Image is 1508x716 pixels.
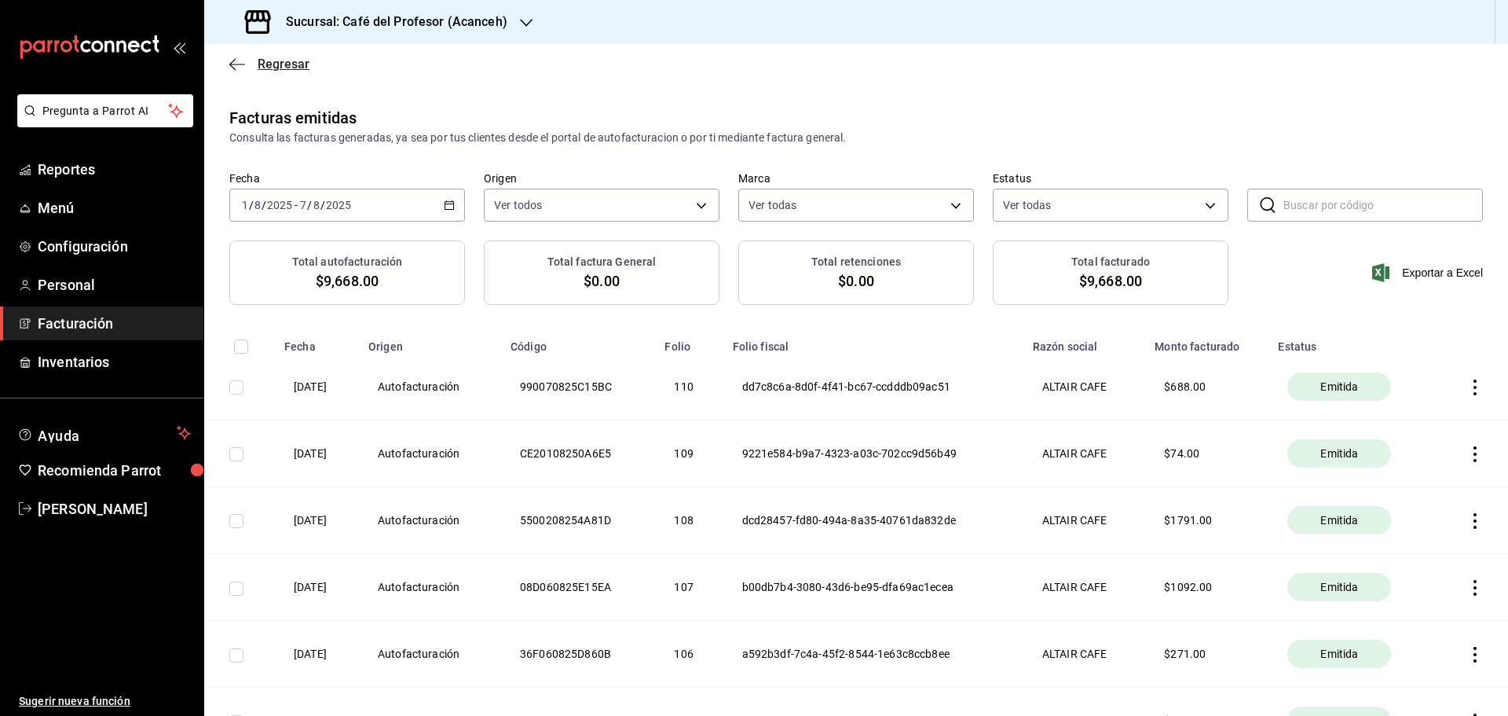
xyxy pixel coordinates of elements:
[42,103,169,119] span: Pregunta a Parrot AI
[501,554,655,621] th: 08D060825E15EA
[292,254,403,270] h3: Total autofacturación
[38,236,191,257] span: Configuración
[723,330,1023,354] th: Folio fiscal
[1071,254,1150,270] h3: Total facturado
[1314,446,1364,461] span: Emitida
[229,106,357,130] div: Facturas emitidas
[1145,420,1268,487] th: $ 74.00
[723,487,1023,554] th: dcd28457-fd80-494a-8a35-40761da832de
[1314,646,1364,662] span: Emitida
[838,270,874,292] span: $0.00
[173,41,185,53] button: open_drawer_menu
[1023,554,1145,621] th: ALTAIR CAFE
[307,199,312,211] span: /
[501,330,655,354] th: Código
[320,199,325,211] span: /
[501,487,655,554] th: 5500208254A81D
[254,199,262,211] input: --
[229,57,309,72] button: Regresar
[655,554,723,621] th: 107
[1145,554,1268,621] th: $ 1092.00
[655,354,723,420] th: 110
[38,460,191,481] span: Recomienda Parrot
[1023,354,1145,420] th: ALTAIR CAFE
[584,270,620,292] span: $0.00
[38,274,191,296] span: Personal
[38,351,191,373] span: Inventarios
[313,199,320,211] input: --
[316,270,379,292] span: $9,668.00
[275,330,359,354] th: Fecha
[359,487,501,554] th: Autofacturación
[38,159,191,180] span: Reportes
[11,114,193,130] a: Pregunta a Parrot AI
[501,420,655,487] th: CE20108250A6E5
[547,254,657,270] h3: Total factura General
[1023,420,1145,487] th: ALTAIR CAFE
[359,354,501,420] th: Autofacturación
[1003,197,1051,213] span: Ver todas
[1283,189,1483,221] input: Buscar por código
[1145,330,1268,354] th: Monto facturado
[249,199,254,211] span: /
[1268,330,1437,354] th: Estatus
[655,621,723,688] th: 106
[1145,621,1268,688] th: $ 271.00
[1023,621,1145,688] th: ALTAIR CAFE
[258,57,309,72] span: Regresar
[723,621,1023,688] th: a592b3df-7c4a-45f2-8544-1e63c8ccb8ee
[1314,579,1364,595] span: Emitida
[275,554,359,621] th: [DATE]
[723,420,1023,487] th: 9221e584-b9a7-4323-a03c-702cc9d56b49
[723,554,1023,621] th: b00db7b4-3080-43d6-be95-dfa69ac1ecea
[266,199,293,211] input: ----
[359,554,501,621] th: Autofacturación
[749,197,796,213] span: Ver todas
[275,420,359,487] th: [DATE]
[325,199,352,211] input: ----
[811,254,901,270] h3: Total retenciones
[359,621,501,688] th: Autofacturación
[655,330,723,354] th: Folio
[275,487,359,554] th: [DATE]
[1079,270,1142,292] span: $9,668.00
[1023,487,1145,554] th: ALTAIR CAFE
[993,173,1228,184] label: Estatus
[1145,354,1268,420] th: $ 688.00
[359,330,501,354] th: Origen
[38,498,191,520] span: [PERSON_NAME]
[484,173,719,184] label: Origen
[241,199,249,211] input: --
[655,420,723,487] th: 109
[1145,487,1268,554] th: $ 1791.00
[501,621,655,688] th: 36F060825D860B
[359,420,501,487] th: Autofacturación
[273,13,507,31] h3: Sucursal: Café del Profesor (Acanceh)
[38,197,191,218] span: Menú
[299,199,307,211] input: --
[1314,379,1364,395] span: Emitida
[17,94,193,127] button: Pregunta a Parrot AI
[501,354,655,420] th: 990070825C15BC
[295,199,298,211] span: -
[19,693,191,710] span: Sugerir nueva función
[1314,512,1364,528] span: Emitida
[275,621,359,688] th: [DATE]
[229,130,1483,146] div: Consulta las facturas generadas, ya sea por tus clientes desde el portal de autofacturacion o por...
[38,424,170,442] span: Ayuda
[655,487,723,554] th: 108
[38,313,191,334] span: Facturación
[229,173,465,184] label: Fecha
[275,354,359,420] th: [DATE]
[1375,263,1483,282] button: Exportar a Excel
[262,199,266,211] span: /
[723,354,1023,420] th: dd7c8c6a-8d0f-4f41-bc67-ccdddb09ac51
[738,173,974,184] label: Marca
[494,197,542,213] span: Ver todos
[1023,330,1145,354] th: Razón social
